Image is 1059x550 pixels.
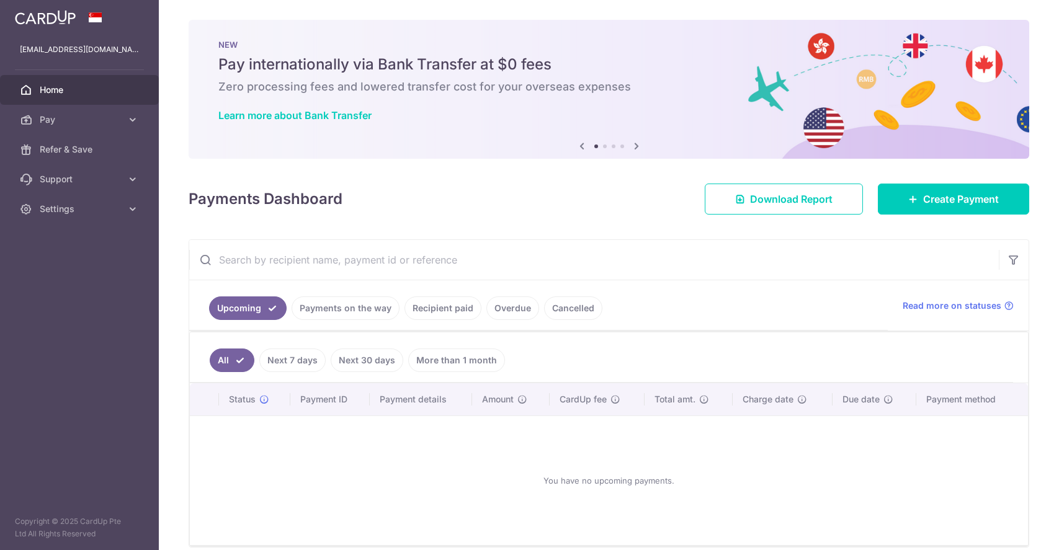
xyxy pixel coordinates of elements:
[331,348,403,372] a: Next 30 days
[903,299,1014,312] a: Read more on statuses
[544,296,602,320] a: Cancelled
[205,426,1013,535] div: You have no upcoming payments.
[189,240,999,280] input: Search by recipient name, payment id or reference
[980,513,1047,544] iframe: Opens a widget where you can find more information
[218,109,372,122] a: Learn more about Bank Transfer
[40,173,122,185] span: Support
[40,143,122,156] span: Refer & Save
[292,296,400,320] a: Payments on the way
[486,296,539,320] a: Overdue
[218,55,999,74] h5: Pay internationally via Bank Transfer at $0 fees
[189,20,1029,159] img: Bank transfer banner
[40,84,122,96] span: Home
[209,296,287,320] a: Upcoming
[903,299,1001,312] span: Read more on statuses
[482,393,514,406] span: Amount
[189,188,342,210] h4: Payments Dashboard
[229,393,256,406] span: Status
[842,393,880,406] span: Due date
[404,296,481,320] a: Recipient paid
[655,393,695,406] span: Total amt.
[218,79,999,94] h6: Zero processing fees and lowered transfer cost for your overseas expenses
[40,203,122,215] span: Settings
[408,348,505,372] a: More than 1 month
[750,192,833,206] span: Download Report
[290,383,370,415] th: Payment ID
[743,393,793,406] span: Charge date
[923,192,999,206] span: Create Payment
[218,40,999,50] p: NEW
[560,393,607,406] span: CardUp fee
[916,383,1028,415] th: Payment method
[259,348,326,372] a: Next 7 days
[40,113,122,126] span: Pay
[15,10,76,25] img: CardUp
[878,184,1029,215] a: Create Payment
[20,43,139,56] p: [EMAIL_ADDRESS][DOMAIN_NAME]
[705,184,863,215] a: Download Report
[370,383,473,415] th: Payment details
[210,348,254,372] a: All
